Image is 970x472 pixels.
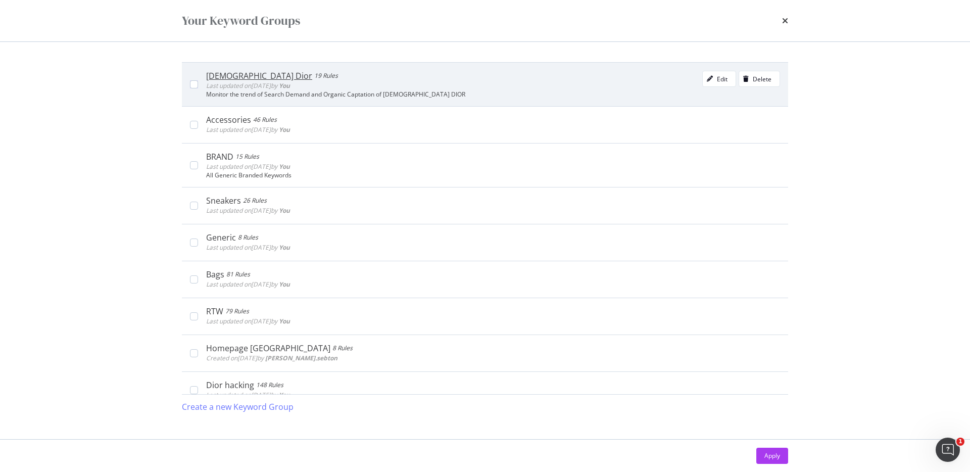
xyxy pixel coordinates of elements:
span: Last updated on [DATE] by [206,280,290,289]
span: Last updated on [DATE] by [206,125,290,134]
div: Accessories [206,115,251,125]
b: You [279,81,290,90]
div: Apply [764,451,780,460]
div: 8 Rules [332,343,353,353]
div: RTW [206,306,223,316]
div: Sneakers [206,196,241,206]
div: Dior hacking [206,380,254,390]
div: times [782,12,788,29]
div: Your Keyword Groups [182,12,300,29]
div: Edit [717,75,727,83]
div: 81 Rules [226,269,250,279]
b: You [279,206,290,215]
b: You [279,162,290,171]
span: Last updated on [DATE] by [206,243,290,252]
div: 26 Rules [243,196,267,206]
div: 79 Rules [225,306,249,316]
span: Last updated on [DATE] by [206,317,290,325]
span: Last updated on [DATE] by [206,162,290,171]
div: Generic [206,232,236,243]
div: 148 Rules [256,380,283,390]
button: Delete [739,71,780,87]
div: 8 Rules [238,232,258,243]
b: You [279,280,290,289]
div: 15 Rules [235,152,259,162]
span: Last updated on [DATE] by [206,81,290,90]
div: Create a new Keyword Group [182,401,294,413]
button: Edit [702,71,736,87]
iframe: Intercom live chat [936,438,960,462]
button: Create a new Keyword Group [182,395,294,419]
b: [PERSON_NAME].sebton [265,354,337,362]
span: Last updated on [DATE] by [206,206,290,215]
b: You [279,125,290,134]
span: Created on [DATE] by [206,354,337,362]
button: Apply [756,448,788,464]
div: [DEMOGRAPHIC_DATA] Dior [206,71,312,81]
div: 19 Rules [314,71,338,81]
div: All Generic Branded Keywords [206,172,780,179]
span: Last updated on [DATE] by [206,391,290,399]
b: You [279,391,290,399]
div: Monitor the trend of Search Demand and Organic Captation of [DEMOGRAPHIC_DATA] DIOR [206,91,780,98]
div: Delete [753,75,771,83]
b: You [279,243,290,252]
div: 46 Rules [253,115,277,125]
div: BRAND [206,152,233,162]
span: 1 [956,438,964,446]
div: Bags [206,269,224,279]
b: You [279,317,290,325]
div: Homepage [GEOGRAPHIC_DATA] [206,343,330,353]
